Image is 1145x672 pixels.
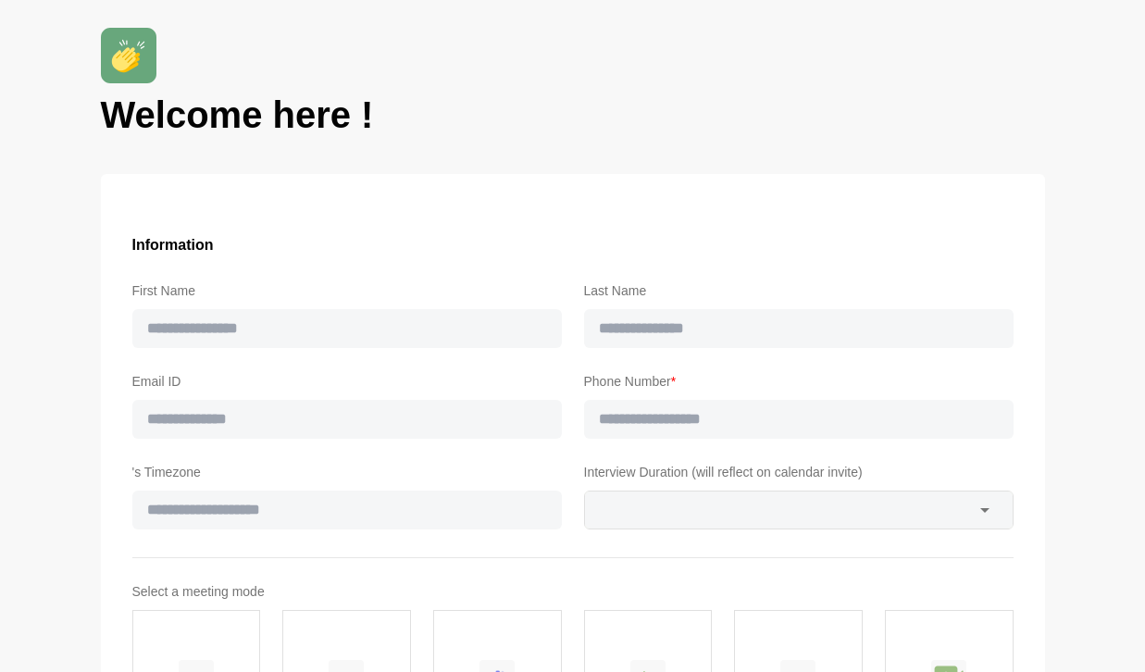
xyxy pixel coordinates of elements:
[132,233,1014,257] h3: Information
[584,461,1014,483] label: Interview Duration (will reflect on calendar invite)
[132,370,562,392] label: Email ID
[132,280,562,302] label: First Name
[584,280,1014,302] label: Last Name
[132,461,562,483] label: 's Timezone
[101,91,1045,139] h1: Welcome here !
[584,370,1014,392] label: Phone Number
[132,580,1014,603] label: Select a meeting mode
